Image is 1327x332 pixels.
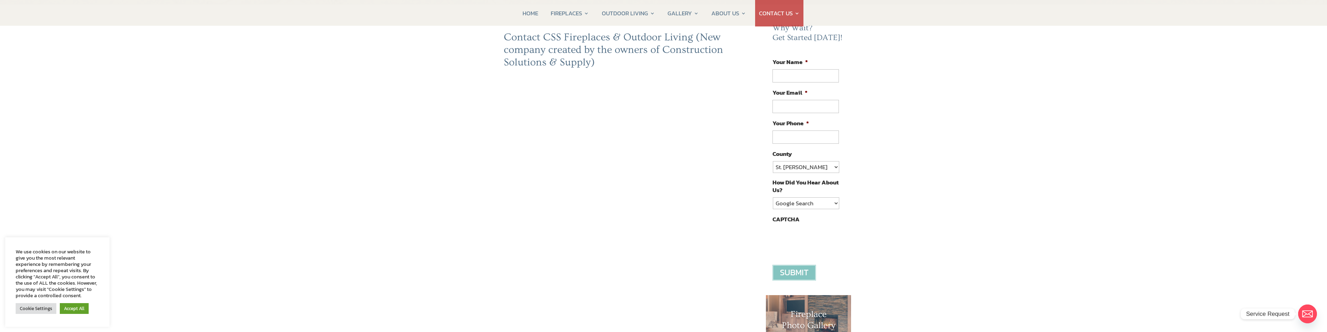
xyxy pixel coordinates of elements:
[772,179,839,194] label: How Did You Hear About Us?
[16,303,56,314] a: Cookie Settings
[772,23,844,46] h2: Why Wait? Get Started [DATE]!
[16,248,99,299] div: We use cookies on our website to give you the most relevant experience by remembering your prefer...
[504,31,727,72] h2: Contact CSS Fireplaces & Outdoor Living (New company created by the owners of Construction Soluti...
[60,303,89,314] a: Accept All
[1298,305,1317,323] a: Email
[772,150,792,158] label: County
[772,265,816,280] input: Submit
[772,119,809,127] label: Your Phone
[772,58,808,66] label: Your Name
[772,227,878,254] iframe: reCAPTCHA
[772,89,808,96] label: Your Email
[772,215,800,223] label: CAPTCHA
